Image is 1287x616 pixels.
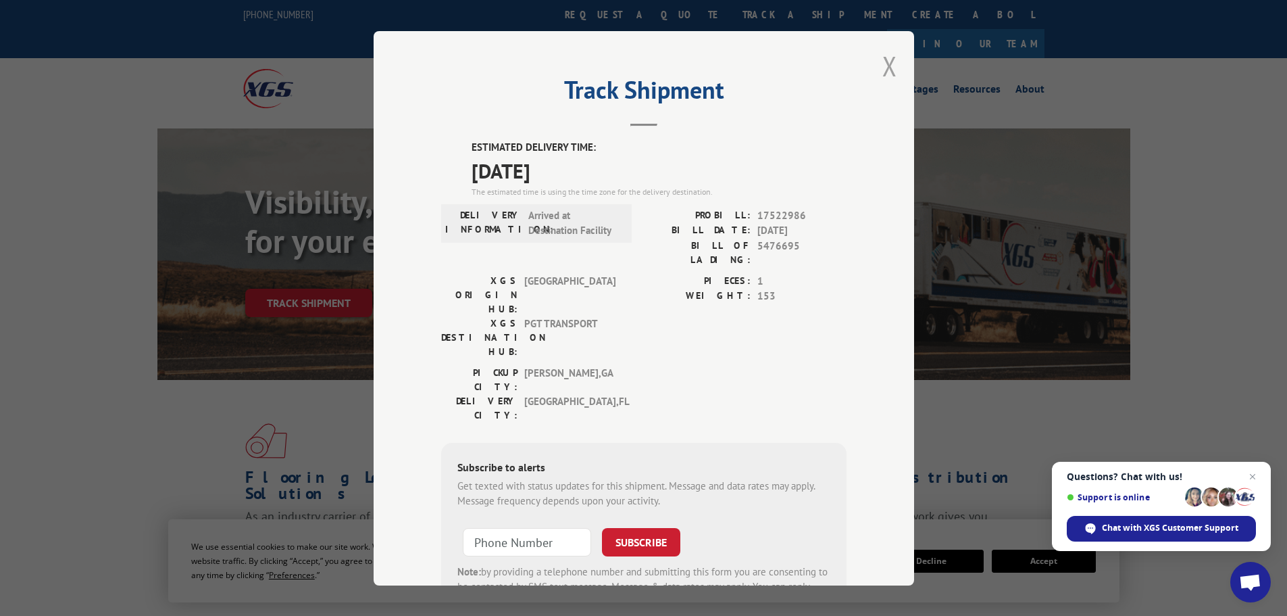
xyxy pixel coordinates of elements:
span: 1 [757,273,847,289]
label: WEIGHT: [644,289,751,304]
div: Subscribe to alerts [457,458,830,478]
label: DELIVERY CITY: [441,394,518,422]
span: [PERSON_NAME] , GA [524,365,615,394]
button: SUBSCRIBE [602,527,680,556]
label: PICKUP CITY: [441,365,518,394]
span: Support is online [1067,492,1180,502]
label: DELIVERY INFORMATION: [445,208,522,238]
input: Phone Number [463,527,591,556]
span: Chat with XGS Customer Support [1102,522,1238,534]
span: Questions? Chat with us! [1067,471,1256,482]
div: Open chat [1230,562,1271,602]
span: 5476695 [757,238,847,266]
label: ESTIMATED DELIVERY TIME: [472,140,847,156]
span: 153 [757,289,847,304]
span: PGT TRANSPORT [524,316,615,358]
label: BILL DATE: [644,223,751,239]
label: BILL OF LADING: [644,238,751,266]
div: by providing a telephone number and submitting this form you are consenting to be contacted by SM... [457,564,830,610]
label: XGS DESTINATION HUB: [441,316,518,358]
div: The estimated time is using the time zone for the delivery destination. [472,185,847,197]
label: PIECES: [644,273,751,289]
span: [DATE] [472,155,847,185]
span: Close chat [1244,469,1261,485]
span: [GEOGRAPHIC_DATA] [524,273,615,316]
span: [DATE] [757,223,847,239]
span: [GEOGRAPHIC_DATA] , FL [524,394,615,422]
div: Get texted with status updates for this shipment. Message and data rates may apply. Message frequ... [457,478,830,508]
label: XGS ORIGIN HUB: [441,273,518,316]
div: Chat with XGS Customer Support [1067,516,1256,542]
h2: Track Shipment [441,80,847,106]
strong: Note: [457,565,481,577]
button: Close modal [882,48,897,84]
span: Arrived at Destination Facility [528,208,620,238]
span: 17522986 [757,208,847,223]
label: PROBILL: [644,208,751,223]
